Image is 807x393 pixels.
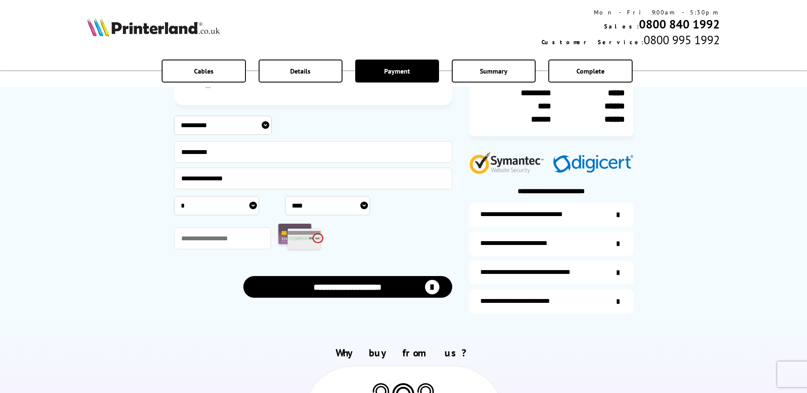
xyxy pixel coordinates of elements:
[194,67,214,75] span: Cables
[469,232,633,256] a: items-arrive
[290,67,311,75] span: Details
[469,203,633,227] a: additional-ink
[87,346,719,359] h2: Why buy from us?
[542,9,720,16] div: Mon - Fri 9:00am - 5:30pm
[384,67,410,75] span: Payment
[639,16,720,32] a: 0800 840 1992
[87,18,220,37] img: Printerland Logo
[576,67,605,75] span: Complete
[542,38,644,46] span: Customer Service:
[480,67,508,75] span: Summary
[469,290,633,313] a: secure-website
[644,32,720,48] span: 0800 995 1992
[469,261,633,285] a: additional-cables
[604,23,639,30] span: Sales:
